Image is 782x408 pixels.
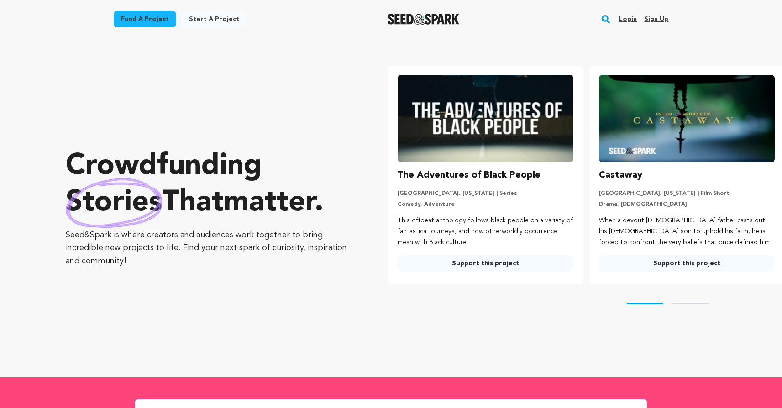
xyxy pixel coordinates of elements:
img: hand sketched image [66,178,162,228]
a: Login [619,12,637,26]
p: Crowdfunding that . [66,148,352,221]
p: This offbeat anthology follows black people on a variety of fantastical journeys, and how otherwo... [398,215,573,248]
p: Seed&Spark is where creators and audiences work together to bring incredible new projects to life... [66,229,352,268]
span: matter [224,188,315,218]
a: Support this project [398,255,573,272]
p: [GEOGRAPHIC_DATA], [US_STATE] | Film Short [599,190,775,197]
a: Sign up [644,12,668,26]
p: [GEOGRAPHIC_DATA], [US_STATE] | Series [398,190,573,197]
h3: Castaway [599,168,642,183]
a: Seed&Spark Homepage [388,14,459,25]
p: Comedy, Adventure [398,201,573,208]
img: Castaway image [599,75,775,162]
a: Fund a project [114,11,176,27]
a: Start a project [182,11,247,27]
h3: The Adventures of Black People [398,168,541,183]
p: Drama, [DEMOGRAPHIC_DATA] [599,201,775,208]
p: When a devout [DEMOGRAPHIC_DATA] father casts out his [DEMOGRAPHIC_DATA] son to uphold his faith,... [599,215,775,248]
img: The Adventures of Black People image [398,75,573,162]
a: Support this project [599,255,775,272]
img: Seed&Spark Logo Dark Mode [388,14,459,25]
